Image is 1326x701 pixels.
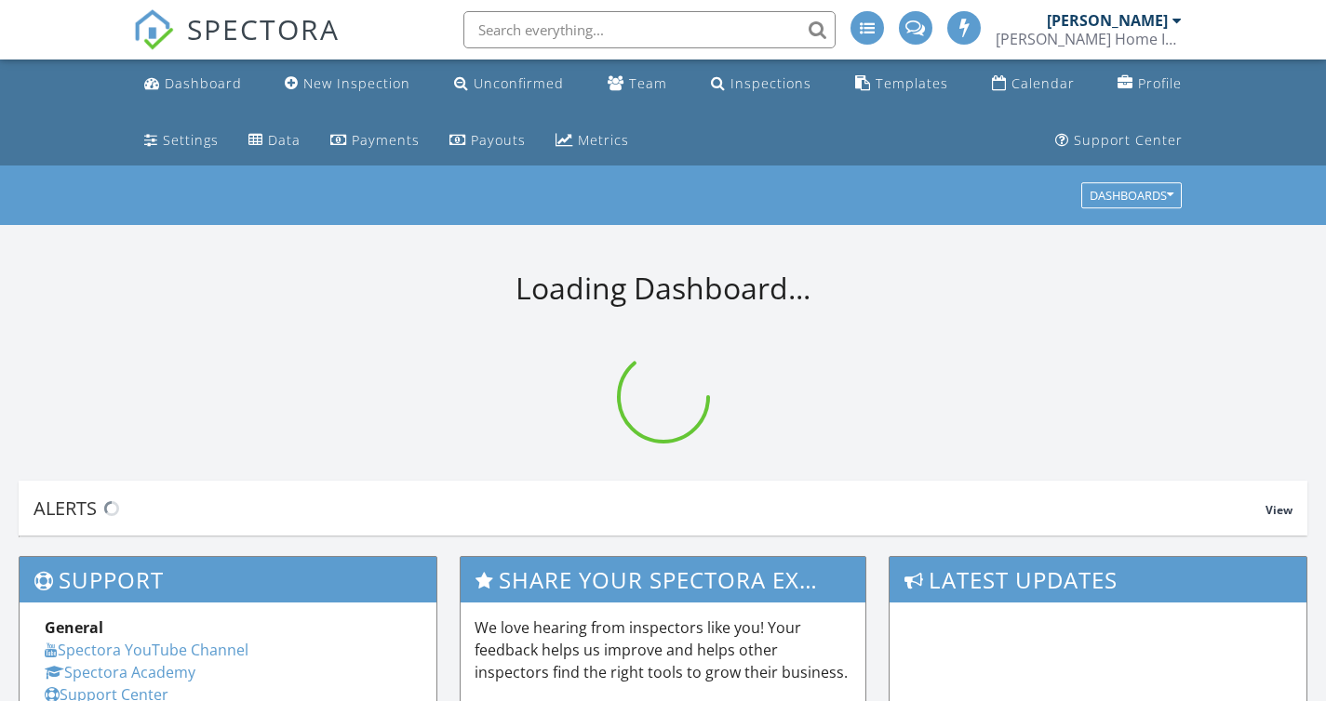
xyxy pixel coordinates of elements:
[475,616,852,683] p: We love hearing from inspectors like you! Your feedback helps us improve and helps other inspecto...
[1081,183,1182,209] button: Dashboards
[703,67,819,101] a: Inspections
[996,30,1182,48] div: Morse Home Inspections
[471,131,526,149] div: Payouts
[578,131,629,149] div: Metrics
[137,124,226,158] a: Settings
[1090,190,1173,203] div: Dashboards
[1047,11,1168,30] div: [PERSON_NAME]
[45,662,195,682] a: Spectora Academy
[730,74,811,92] div: Inspections
[447,67,571,101] a: Unconfirmed
[1266,502,1293,518] span: View
[848,67,956,101] a: Templates
[137,67,249,101] a: Dashboard
[1138,74,1182,92] div: Profile
[303,74,410,92] div: New Inspection
[600,67,675,101] a: Team
[629,74,667,92] div: Team
[163,131,219,149] div: Settings
[165,74,242,92] div: Dashboard
[187,9,340,48] span: SPECTORA
[463,11,836,48] input: Search everything...
[352,131,420,149] div: Payments
[876,74,948,92] div: Templates
[1011,74,1075,92] div: Calendar
[1074,131,1183,149] div: Support Center
[268,131,301,149] div: Data
[133,9,174,50] img: The Best Home Inspection Software - Spectora
[277,67,418,101] a: New Inspection
[1048,124,1190,158] a: Support Center
[33,496,1266,521] div: Alerts
[474,74,564,92] div: Unconfirmed
[20,557,436,602] h3: Support
[45,640,248,660] a: Spectora YouTube Channel
[323,124,427,158] a: Payments
[984,67,1082,101] a: Calendar
[1110,67,1189,101] a: Company Profile
[45,617,103,638] strong: General
[890,557,1306,602] h3: Latest Updates
[548,124,636,158] a: Metrics
[461,557,866,602] h3: Share Your Spectora Experience
[133,25,340,64] a: SPECTORA
[241,124,308,158] a: Data
[442,124,533,158] a: Payouts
